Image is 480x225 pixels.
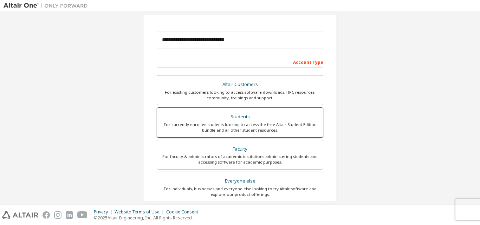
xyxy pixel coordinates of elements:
[161,122,319,133] div: For currently enrolled students looking to access the free Altair Student Edition bundle and all ...
[4,2,91,9] img: Altair One
[166,209,202,215] div: Cookie Consent
[161,112,319,122] div: Students
[2,211,38,219] img: altair_logo.svg
[161,90,319,101] div: For existing customers looking to access software downloads, HPC resources, community, trainings ...
[66,211,73,219] img: linkedin.svg
[161,80,319,90] div: Altair Customers
[161,144,319,154] div: Faculty
[77,211,87,219] img: youtube.svg
[115,209,166,215] div: Website Terms of Use
[161,176,319,186] div: Everyone else
[94,215,202,221] p: © 2025 Altair Engineering, Inc. All Rights Reserved.
[94,209,115,215] div: Privacy
[54,211,61,219] img: instagram.svg
[161,186,319,197] div: For individuals, businesses and everyone else looking to try Altair software and explore our prod...
[157,56,323,67] div: Account Type
[161,154,319,165] div: For faculty & administrators of academic institutions administering students and accessing softwa...
[43,211,50,219] img: facebook.svg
